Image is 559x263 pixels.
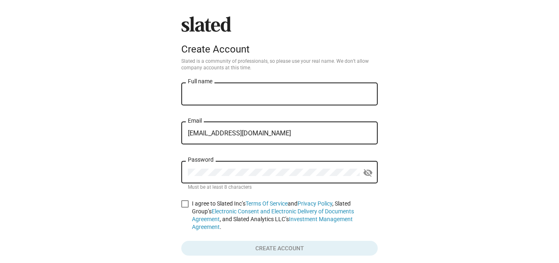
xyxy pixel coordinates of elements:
span: I agree to Slated Inc’s and , Slated Group’s , and Slated Analytics LLC’s . [192,200,378,231]
p: Slated is a community of professionals, so please use your real name. We don’t allow company acco... [181,58,378,71]
sl-branding: Create Account [181,16,378,58]
button: Show password [360,165,376,181]
a: Electronic Consent and Electronic Delivery of Documents Agreement [192,208,354,222]
a: Privacy Policy [298,200,332,207]
div: Create Account [181,43,378,55]
mat-icon: visibility_off [363,167,373,179]
mat-hint: Must be at least 8 characters [188,184,252,191]
a: Terms Of Service [246,200,288,207]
